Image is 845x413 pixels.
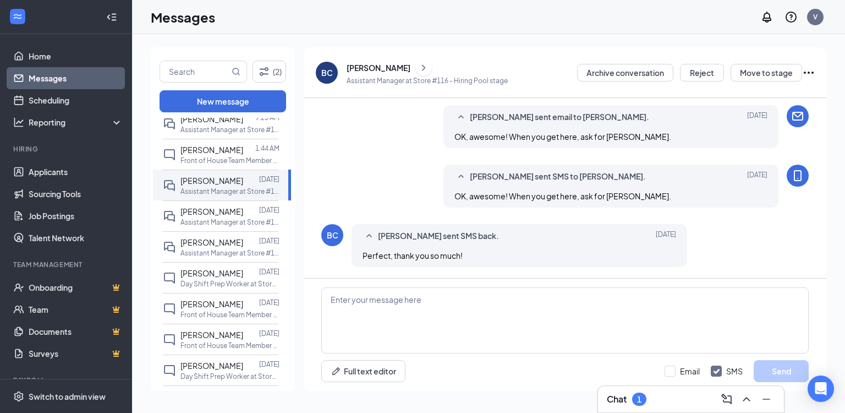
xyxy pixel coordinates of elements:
[163,302,176,316] svg: ChatInactive
[363,251,463,260] span: Perfect, thank you so much!
[180,156,279,165] p: Front of House Team Member at Store #116
[257,65,271,78] svg: Filter
[720,393,733,406] svg: ComposeMessage
[163,117,176,131] svg: DoubleChat
[791,110,804,123] svg: Email
[163,179,176,192] svg: DoubleChat
[259,205,279,215] p: [DATE]
[180,268,243,278] span: [PERSON_NAME]
[259,267,279,276] p: [DATE]
[331,366,342,377] svg: Pen
[454,132,671,142] span: OK, awesome! When you get here, ask for [PERSON_NAME].
[163,210,176,223] svg: DoubleChat
[259,236,279,246] p: [DATE]
[29,45,123,67] a: Home
[180,206,243,216] span: [PERSON_NAME]
[13,260,120,269] div: Team Management
[637,395,641,404] div: 1
[163,148,176,161] svg: ChatInactive
[754,360,809,382] button: Send
[29,161,123,183] a: Applicants
[13,144,120,154] div: Hiring
[180,187,279,196] p: Assistant Manager at Store #116
[760,393,773,406] svg: Minimize
[180,310,279,319] p: Front of House Team Member at Store #116
[577,64,673,81] button: Archive conversation
[29,227,123,249] a: Talent Network
[454,170,468,183] svg: SmallChevronUp
[180,248,279,258] p: Assistant Manager at Store #116
[259,298,279,307] p: [DATE]
[180,125,279,134] p: Assistant Manager at Store #116
[180,237,243,247] span: [PERSON_NAME]
[29,298,123,320] a: TeamCrown
[347,62,410,73] div: [PERSON_NAME]
[321,360,405,382] button: Full text editorPen
[151,8,215,26] h1: Messages
[731,64,802,81] button: Move to stage
[470,170,646,183] span: [PERSON_NAME] sent SMS to [PERSON_NAME].
[418,61,429,74] svg: ChevronRight
[255,144,279,153] p: 1:44 AM
[180,114,243,124] span: [PERSON_NAME]
[321,67,333,78] div: BC
[13,117,24,128] svg: Analysis
[259,390,279,400] p: [DATE]
[607,393,627,405] h3: Chat
[454,191,671,201] span: OK, awesome! When you get here, ask for [PERSON_NAME].
[160,90,286,112] button: New message
[680,64,724,81] button: Reject
[656,230,676,243] span: [DATE]
[29,117,123,128] div: Reporting
[738,390,755,408] button: ChevronUp
[106,12,117,23] svg: Collapse
[180,176,243,186] span: [PERSON_NAME]
[415,59,432,76] button: ChevronRight
[180,361,243,371] span: [PERSON_NAME]
[29,67,123,89] a: Messages
[29,205,123,227] a: Job Postings
[470,111,649,124] span: [PERSON_NAME] sent email to [PERSON_NAME].
[180,299,243,309] span: [PERSON_NAME]
[255,113,279,122] p: 9:23 AM
[12,11,23,22] svg: WorkstreamLogo
[758,390,775,408] button: Minimize
[378,230,499,243] span: [PERSON_NAME] sent SMS back.
[760,10,773,24] svg: Notifications
[163,241,176,254] svg: DoubleChat
[802,66,815,79] svg: Ellipses
[363,230,376,243] svg: SmallChevronUp
[29,320,123,343] a: DocumentsCrown
[180,145,243,155] span: [PERSON_NAME]
[180,330,243,340] span: [PERSON_NAME]
[29,183,123,205] a: Sourcing Tools
[29,89,123,111] a: Scheduling
[29,276,123,298] a: OnboardingCrown
[259,360,279,369] p: [DATE]
[163,364,176,377] svg: ChatInactive
[747,111,767,124] span: [DATE]
[163,333,176,346] svg: ChatInactive
[180,372,279,381] p: Day Shift Prep Worker at Store #116
[13,391,24,402] svg: Settings
[747,170,767,183] span: [DATE]
[180,218,279,227] p: Assistant Manager at Store #116
[29,343,123,365] a: SurveysCrown
[813,12,817,21] div: V
[259,175,279,184] p: [DATE]
[253,61,286,83] button: Filter (2)
[163,271,176,285] svg: ChatInactive
[740,393,753,406] svg: ChevronUp
[29,391,106,402] div: Switch to admin view
[718,390,736,408] button: ComposeMessage
[347,76,508,85] p: Assistant Manager at Store #116 - Hiring Pool stage
[13,376,120,385] div: Payroll
[791,169,804,182] svg: MobileSms
[160,61,229,82] input: Search
[454,111,468,124] svg: SmallChevronUp
[259,329,279,338] p: [DATE]
[327,230,338,241] div: BC
[784,10,798,24] svg: QuestionInfo
[180,279,279,289] p: Day Shift Prep Worker at Store #116
[232,67,240,76] svg: MagnifyingGlass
